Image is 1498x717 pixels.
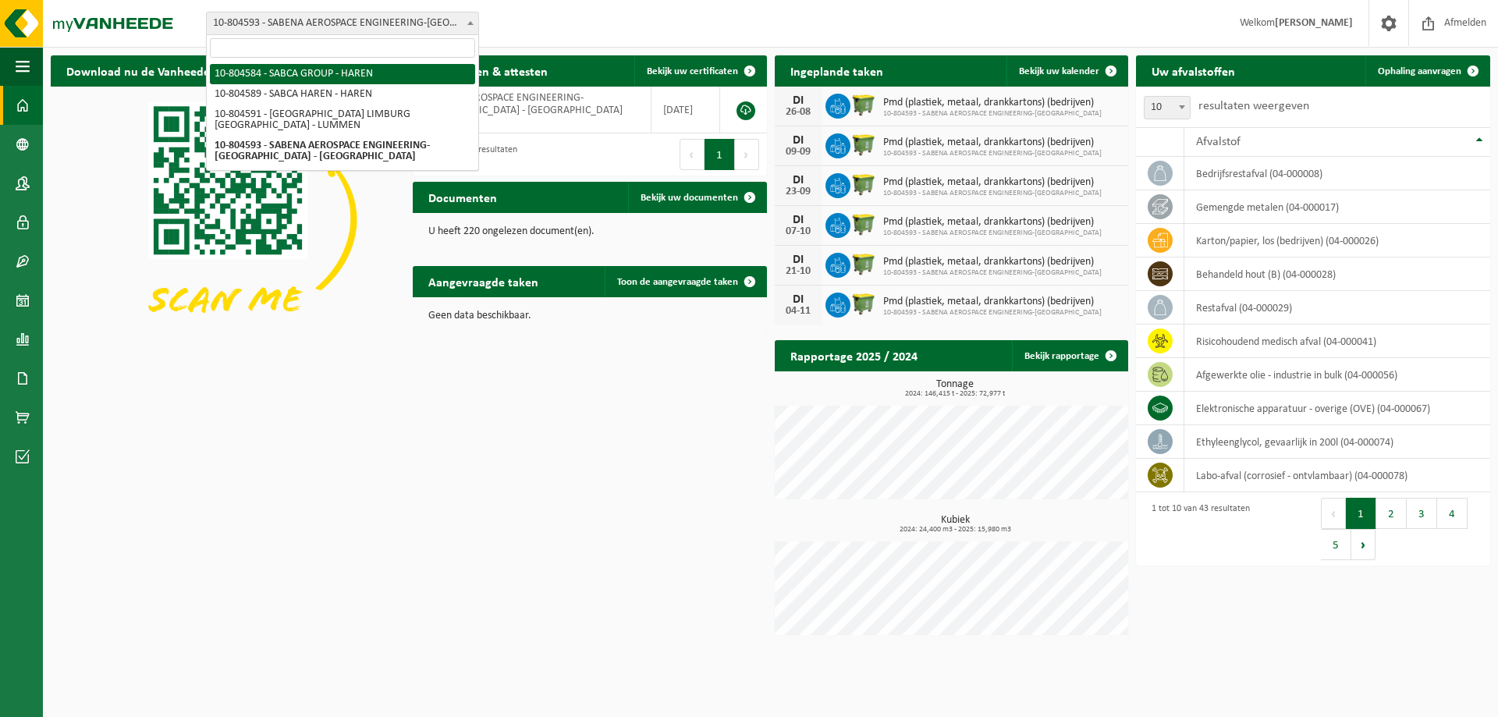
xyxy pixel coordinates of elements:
[1145,97,1190,119] span: 10
[210,84,475,105] li: 10-804589 - SABCA HAREN - HAREN
[1184,157,1490,190] td: bedrijfsrestafval (04-000008)
[705,139,735,170] button: 1
[1136,55,1251,86] h2: Uw afvalstoffen
[850,250,877,277] img: WB-1100-HPE-GN-50
[783,306,814,317] div: 04-11
[1184,257,1490,291] td: behandeld hout (B) (04-000028)
[883,229,1102,238] span: 10-804593 - SABENA AEROSPACE ENGINEERING-[GEOGRAPHIC_DATA]
[883,296,1102,308] span: Pmd (plastiek, metaal, drankkartons) (bedrijven)
[210,105,475,136] li: 10-804591 - [GEOGRAPHIC_DATA] LIMBURG [GEOGRAPHIC_DATA] - LUMMEN
[424,117,640,130] span: RED25004345
[883,268,1102,278] span: 10-804593 - SABENA AEROSPACE ENGINEERING-[GEOGRAPHIC_DATA]
[783,94,814,107] div: DI
[1365,55,1489,87] a: Ophaling aanvragen
[783,515,1129,534] h3: Kubiek
[207,12,478,34] span: 10-804593 - SABENA AEROSPACE ENGINEERING-CHARLEROI - GOSSELIES
[1196,136,1241,148] span: Afvalstof
[783,134,814,147] div: DI
[651,87,720,133] td: [DATE]
[1184,291,1490,325] td: restafval (04-000029)
[1184,224,1490,257] td: karton/papier, los (bedrijven) (04-000026)
[883,149,1102,158] span: 10-804593 - SABENA AEROSPACE ENGINEERING-[GEOGRAPHIC_DATA]
[1321,529,1351,560] button: 5
[641,193,738,203] span: Bekijk uw documenten
[413,182,513,212] h2: Documenten
[850,131,877,158] img: WB-1100-HPE-GN-50
[883,216,1102,229] span: Pmd (plastiek, metaal, drankkartons) (bedrijven)
[783,266,814,277] div: 21-10
[783,226,814,237] div: 07-10
[210,64,475,84] li: 10-804584 - SABCA GROUP - HAREN
[647,66,738,76] span: Bekijk uw certificaten
[1184,459,1490,492] td: labo-afval (corrosief - ontvlambaar) (04-000078)
[1378,66,1461,76] span: Ophaling aanvragen
[1184,190,1490,224] td: gemengde metalen (04-000017)
[1376,498,1407,529] button: 2
[1351,529,1376,560] button: Next
[783,293,814,306] div: DI
[634,55,765,87] a: Bekijk uw certificaten
[206,12,479,35] span: 10-804593 - SABENA AEROSPACE ENGINEERING-CHARLEROI - GOSSELIES
[850,290,877,317] img: WB-1100-HPE-GN-50
[1144,496,1250,562] div: 1 tot 10 van 43 resultaten
[413,55,563,86] h2: Certificaten & attesten
[1006,55,1127,87] a: Bekijk uw kalender
[783,390,1129,398] span: 2024: 146,415 t - 2025: 72,977 t
[428,311,751,321] p: Geen data beschikbaar.
[883,308,1102,318] span: 10-804593 - SABENA AEROSPACE ENGINEERING-[GEOGRAPHIC_DATA]
[1012,340,1127,371] a: Bekijk rapportage
[424,92,623,116] span: SABENA AEROSPACE ENGINEERING-[GEOGRAPHIC_DATA] - [GEOGRAPHIC_DATA]
[735,139,759,170] button: Next
[1184,358,1490,392] td: afgewerkte olie - industrie in bulk (04-000056)
[783,186,814,197] div: 23-09
[1407,498,1437,529] button: 3
[1275,17,1353,29] strong: [PERSON_NAME]
[783,379,1129,398] h3: Tonnage
[1321,498,1346,529] button: Previous
[783,147,814,158] div: 09-09
[850,91,877,118] img: WB-1100-HPE-GN-50
[775,340,933,371] h2: Rapportage 2025 / 2024
[605,266,765,297] a: Toon de aangevraagde taken
[628,182,765,213] a: Bekijk uw documenten
[783,174,814,186] div: DI
[1019,66,1099,76] span: Bekijk uw kalender
[883,176,1102,189] span: Pmd (plastiek, metaal, drankkartons) (bedrijven)
[883,256,1102,268] span: Pmd (plastiek, metaal, drankkartons) (bedrijven)
[1184,392,1490,425] td: elektronische apparatuur - overige (OVE) (04-000067)
[783,214,814,226] div: DI
[680,139,705,170] button: Previous
[51,87,405,352] img: Download de VHEPlus App
[1184,325,1490,358] td: risicohoudend medisch afval (04-000041)
[1198,100,1309,112] label: resultaten weergeven
[617,277,738,287] span: Toon de aangevraagde taken
[1437,498,1468,529] button: 4
[783,254,814,266] div: DI
[51,55,259,86] h2: Download nu de Vanheede+ app!
[1144,96,1191,119] span: 10
[210,136,475,167] li: 10-804593 - SABENA AEROSPACE ENGINEERING-[GEOGRAPHIC_DATA] - [GEOGRAPHIC_DATA]
[1184,425,1490,459] td: ethyleenglycol, gevaarlijk in 200l (04-000074)
[883,137,1102,149] span: Pmd (plastiek, metaal, drankkartons) (bedrijven)
[783,526,1129,534] span: 2024: 24,400 m3 - 2025: 15,980 m3
[775,55,899,86] h2: Ingeplande taken
[413,266,554,296] h2: Aangevraagde taken
[883,189,1102,198] span: 10-804593 - SABENA AEROSPACE ENGINEERING-[GEOGRAPHIC_DATA]
[1346,498,1376,529] button: 1
[428,226,751,237] p: U heeft 220 ongelezen document(en).
[783,107,814,118] div: 26-08
[850,211,877,237] img: WB-1100-HPE-GN-50
[850,171,877,197] img: WB-1100-HPE-GN-50
[883,109,1102,119] span: 10-804593 - SABENA AEROSPACE ENGINEERING-[GEOGRAPHIC_DATA]
[883,97,1102,109] span: Pmd (plastiek, metaal, drankkartons) (bedrijven)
